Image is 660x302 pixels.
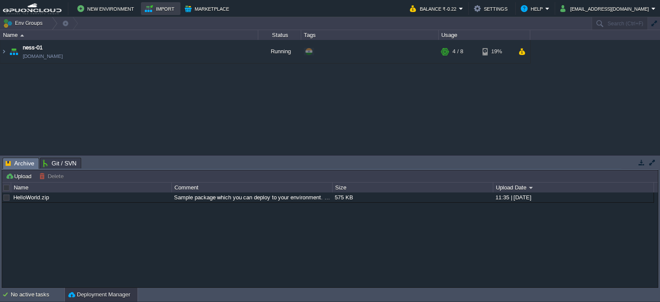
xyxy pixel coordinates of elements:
[333,192,492,202] div: 575 KB
[23,43,43,52] a: ness-01
[560,3,651,14] button: [EMAIL_ADDRESS][DOMAIN_NAME]
[13,194,49,201] a: HelloWorld.zip
[494,183,654,192] div: Upload Date
[1,30,258,40] div: Name
[11,288,64,302] div: No active tasks
[6,158,34,169] span: Archive
[77,3,137,14] button: New Environment
[452,40,463,63] div: 4 / 8
[3,3,61,14] img: GPUonCLOUD
[521,3,545,14] button: Help
[39,172,66,180] button: Delete
[172,192,332,202] div: Sample package which you can deploy to your environment. Feel free to delete and upload a package...
[493,192,653,202] div: 11:35 | [DATE]
[8,40,20,63] img: AMDAwAAAACH5BAEAAAAALAAAAAABAAEAAAICRAEAOw==
[12,183,171,192] div: Name
[43,158,76,168] span: Git / SVN
[410,3,459,14] button: Balance ₹-0.22
[23,52,63,61] span: [DOMAIN_NAME]
[258,40,301,63] div: Running
[185,3,232,14] button: Marketplace
[172,183,332,192] div: Comment
[439,30,530,40] div: Usage
[474,3,510,14] button: Settings
[259,30,301,40] div: Status
[333,183,493,192] div: Size
[483,40,510,63] div: 19%
[3,17,46,29] button: Env Groups
[0,40,7,63] img: AMDAwAAAACH5BAEAAAAALAAAAAABAAEAAAICRAEAOw==
[20,34,24,37] img: AMDAwAAAACH5BAEAAAAALAAAAAABAAEAAAICRAEAOw==
[302,30,438,40] div: Tags
[145,3,177,14] button: Import
[6,172,34,180] button: Upload
[68,290,130,299] button: Deployment Manager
